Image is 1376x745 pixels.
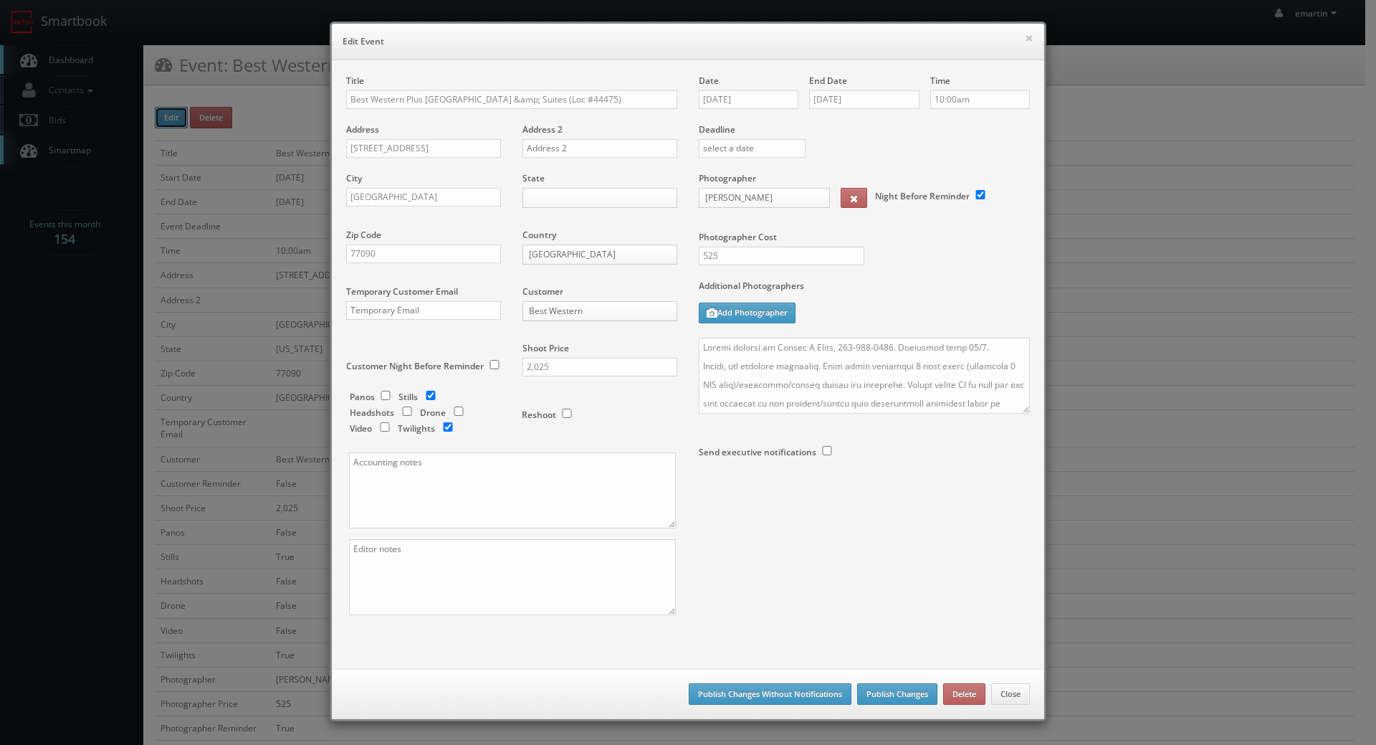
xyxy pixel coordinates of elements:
[875,190,970,202] label: Night Before Reminder
[699,280,1030,299] label: Additional Photographers
[346,123,379,136] label: Address
[688,123,1041,136] label: Deadline
[699,172,756,184] label: Photographer
[522,123,563,136] label: Address 2
[343,34,1033,49] h6: Edit Event
[809,90,919,109] input: Select a date
[688,231,1041,243] label: Photographer Cost
[699,446,816,458] label: Send executive notifications
[346,245,501,263] input: Zip Code
[346,139,501,158] input: Address
[809,75,847,87] label: End Date
[699,303,795,323] button: Add Photographer
[699,338,1030,414] textarea: Loremi dolorsi am Consec A Elits, 263-988-0486. Doeiusmod temp 05/7. Incidi, utl etdolore magnaal...
[522,358,677,376] input: Shoot Price
[930,75,950,87] label: Time
[350,391,375,403] label: Panos
[857,683,937,705] button: Publish Changes
[346,360,484,372] label: Customer Night Before Reminder
[689,683,851,705] button: Publish Changes Without Notifications
[398,391,418,403] label: Stills
[346,188,501,207] input: City
[346,172,362,184] label: City
[420,407,446,419] label: Drone
[522,301,677,321] a: Best Western
[522,229,556,241] label: Country
[699,90,798,109] input: Select a date
[699,139,806,158] input: select a date
[522,409,556,421] label: Reshoot
[350,422,372,435] label: Video
[699,75,719,87] label: Date
[699,188,830,208] a: [PERSON_NAME]
[529,302,658,321] span: Best Western
[705,189,811,207] span: [PERSON_NAME]
[346,301,501,320] input: Temporary Email
[529,245,658,264] span: [GEOGRAPHIC_DATA]
[699,247,864,265] input: Photographer Cost
[346,285,458,298] label: Temporary Customer Email
[522,342,569,354] label: Shoot Price
[346,75,364,87] label: Title
[943,683,985,705] button: Delete
[522,172,545,184] label: State
[522,285,563,298] label: Customer
[346,229,381,241] label: Zip Code
[522,139,677,158] input: Address 2
[1025,33,1033,43] button: ×
[991,683,1030,705] button: Close
[346,90,677,109] input: Title
[522,245,677,265] a: [GEOGRAPHIC_DATA]
[350,407,394,419] label: Headshots
[398,422,435,435] label: Twilights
